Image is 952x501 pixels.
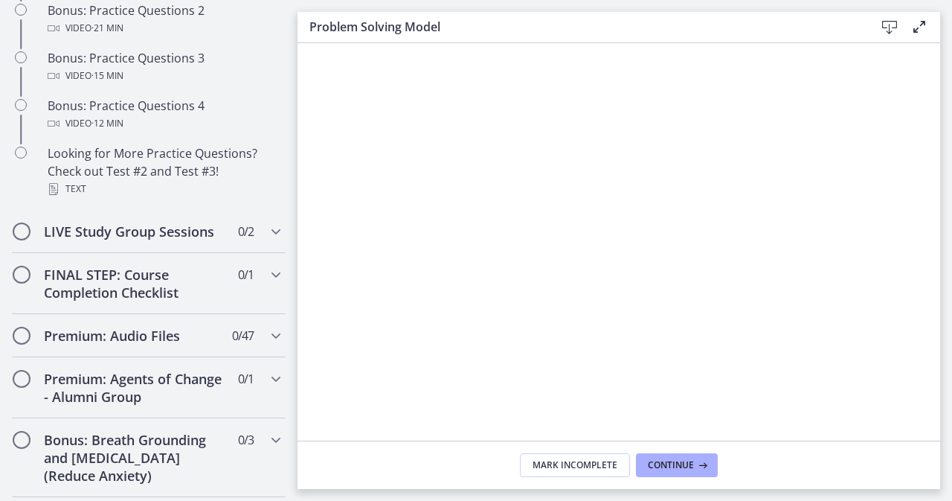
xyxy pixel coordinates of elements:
h3: Problem Solving Model [309,18,851,36]
h2: Premium: Agents of Change - Alumni Group [44,370,225,406]
span: · 12 min [91,115,123,133]
h2: FINAL STEP: Course Completion Checklist [44,266,225,301]
div: Video [48,67,280,85]
button: Mark Incomplete [520,453,630,477]
span: 0 / 1 [238,370,254,388]
span: · 21 min [91,19,123,37]
span: · 15 min [91,67,123,85]
span: Mark Incomplete [533,459,617,471]
button: Continue [636,453,718,477]
h2: Bonus: Breath Grounding and [MEDICAL_DATA] (Reduce Anxiety) [44,431,225,485]
div: Video [48,19,280,37]
div: Bonus: Practice Questions 2 [48,1,280,37]
span: 0 / 3 [238,431,254,449]
h2: LIVE Study Group Sessions [44,223,225,240]
span: Continue [648,459,694,471]
div: Looking for More Practice Questions? Check out Test #2 and Test #3! [48,144,280,198]
div: Text [48,180,280,198]
div: Bonus: Practice Questions 4 [48,97,280,133]
div: Bonus: Practice Questions 3 [48,49,280,85]
h2: Premium: Audio Files [44,327,225,345]
span: 0 / 1 [238,266,254,284]
span: 0 / 47 [232,327,254,345]
span: 0 / 2 [238,223,254,240]
div: Video [48,115,280,133]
